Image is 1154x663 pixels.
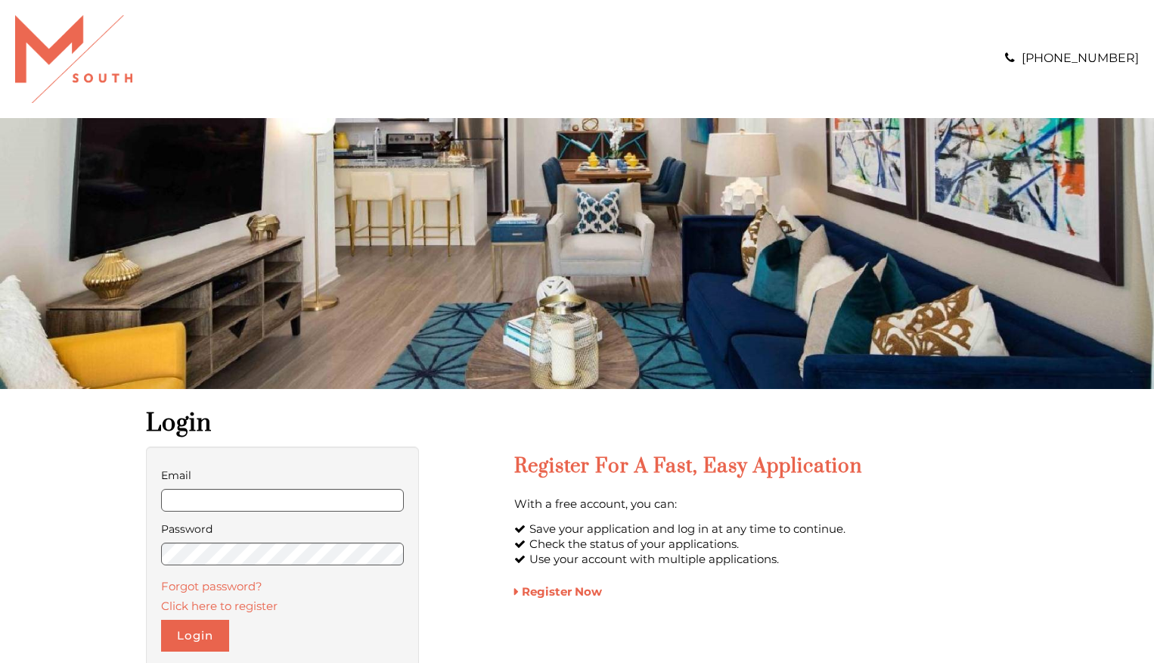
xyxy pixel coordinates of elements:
[514,494,1008,514] p: With a free account, you can:
[161,579,262,593] a: Forgot password?
[161,620,229,652] button: Login
[161,465,404,485] label: Email
[15,15,132,103] img: A graphic with a red M and the word SOUTH.
[514,521,1008,537] li: Save your application and log in at any time to continue.
[161,489,404,512] input: email
[161,599,278,613] a: Click here to register
[1022,51,1139,65] a: [PHONE_NUMBER]
[514,537,1008,552] li: Check the status of your applications.
[514,552,1008,567] li: Use your account with multiple applications.
[161,543,404,565] input: password
[514,454,1008,479] h2: Register for a Fast, Easy Application
[161,519,404,539] label: Password
[514,584,602,599] a: Register Now
[146,408,1008,439] h1: Login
